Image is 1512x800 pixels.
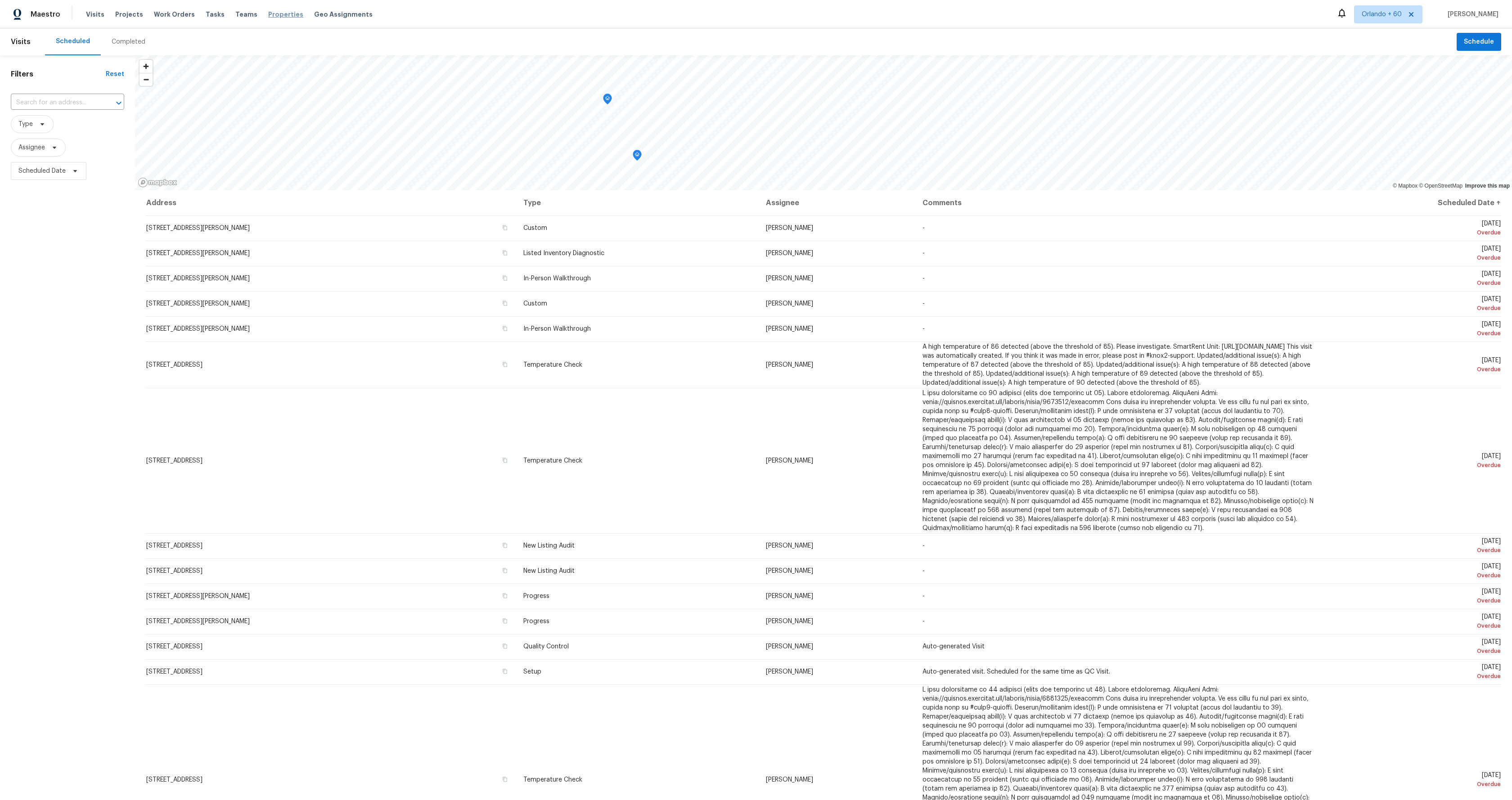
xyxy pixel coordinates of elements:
button: Copy Address [501,324,509,333]
span: [DATE] [1329,664,1501,681]
span: Scheduled Date [18,166,66,175]
span: - [922,250,925,256]
div: Overdue [1329,780,1501,789]
span: Progress [523,593,549,599]
button: Copy Address [501,274,509,282]
span: [DATE] [1329,220,1501,237]
span: [STREET_ADDRESS][PERSON_NAME] [146,326,250,332]
span: [STREET_ADDRESS] [146,362,202,368]
button: Copy Address [501,667,509,675]
span: Temperature Check [523,458,582,464]
button: Copy Address [501,592,509,600]
div: Overdue [1329,571,1501,580]
div: Overdue [1329,546,1501,555]
span: [DATE] [1329,563,1501,580]
span: [STREET_ADDRESS][PERSON_NAME] [146,275,250,282]
span: Teams [235,10,257,19]
span: [DATE] [1329,589,1501,605]
span: [DATE] [1329,453,1501,470]
span: Properties [268,10,303,19]
span: [PERSON_NAME] [766,618,813,625]
span: Schedule [1464,36,1494,48]
span: Visits [86,10,104,19]
h1: Filters [11,70,106,79]
span: Projects [115,10,143,19]
span: Zoom out [139,73,153,86]
a: Improve this map [1465,183,1510,189]
div: Map marker [633,150,642,164]
span: [PERSON_NAME] [766,568,813,574]
span: - [922,568,925,574]
span: [DATE] [1329,321,1501,338]
div: Overdue [1329,672,1501,681]
span: - [922,225,925,231]
button: Copy Address [501,249,509,257]
button: Copy Address [501,642,509,650]
span: Quality Control [523,643,569,650]
div: Overdue [1329,329,1501,338]
div: Map marker [603,94,612,108]
span: [PERSON_NAME] [766,225,813,231]
span: [PERSON_NAME] [766,362,813,368]
span: [PERSON_NAME] [766,326,813,332]
span: In-Person Walkthrough [523,326,591,332]
span: [STREET_ADDRESS] [146,543,202,549]
span: [PERSON_NAME] [766,643,813,650]
span: [PERSON_NAME] [766,777,813,783]
div: Overdue [1329,461,1501,470]
span: Work Orders [154,10,195,19]
span: [DATE] [1329,357,1501,374]
span: [PERSON_NAME] [766,458,813,464]
span: [PERSON_NAME] [766,250,813,256]
th: Address [146,190,516,216]
div: Overdue [1329,365,1501,374]
span: Setup [523,669,541,675]
button: Copy Address [501,566,509,575]
button: Copy Address [501,360,509,369]
button: Open [112,97,125,109]
span: - [922,275,925,282]
a: Mapbox [1393,183,1417,189]
span: [DATE] [1329,296,1501,313]
div: Overdue [1329,228,1501,237]
span: [DATE] [1329,271,1501,288]
span: [STREET_ADDRESS][PERSON_NAME] [146,225,250,231]
th: Scheduled Date ↑ [1322,190,1501,216]
button: Schedule [1457,33,1501,51]
span: [DATE] [1329,639,1501,656]
button: Copy Address [501,617,509,625]
span: Custom [523,301,547,307]
span: Orlando + 60 [1362,10,1402,19]
span: [STREET_ADDRESS][PERSON_NAME] [146,618,250,625]
div: Scheduled [56,37,90,46]
span: [STREET_ADDRESS] [146,568,202,574]
span: - [922,618,925,625]
button: Copy Address [501,299,509,307]
span: New Listing Audit [523,543,575,549]
span: - [922,326,925,332]
span: Auto-generated Visit [922,643,985,650]
span: Listed Inventory Diagnostic [523,250,604,256]
span: [PERSON_NAME] [1444,10,1498,19]
span: [PERSON_NAME] [766,275,813,282]
div: Overdue [1329,304,1501,313]
div: Completed [112,37,145,46]
button: Zoom in [139,60,153,73]
span: New Listing Audit [523,568,575,574]
span: [DATE] [1329,538,1501,555]
span: [STREET_ADDRESS][PERSON_NAME] [146,301,250,307]
span: [DATE] [1329,772,1501,789]
input: Search for an address... [11,96,99,110]
span: [DATE] [1329,246,1501,262]
span: - [922,301,925,307]
span: [PERSON_NAME] [766,593,813,599]
div: Overdue [1329,596,1501,605]
span: [STREET_ADDRESS][PERSON_NAME] [146,593,250,599]
th: Type [516,190,759,216]
span: Type [18,120,33,129]
span: [STREET_ADDRESS] [146,458,202,464]
th: Comments [915,190,1322,216]
span: Maestro [31,10,60,19]
span: In-Person Walkthrough [523,275,591,282]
